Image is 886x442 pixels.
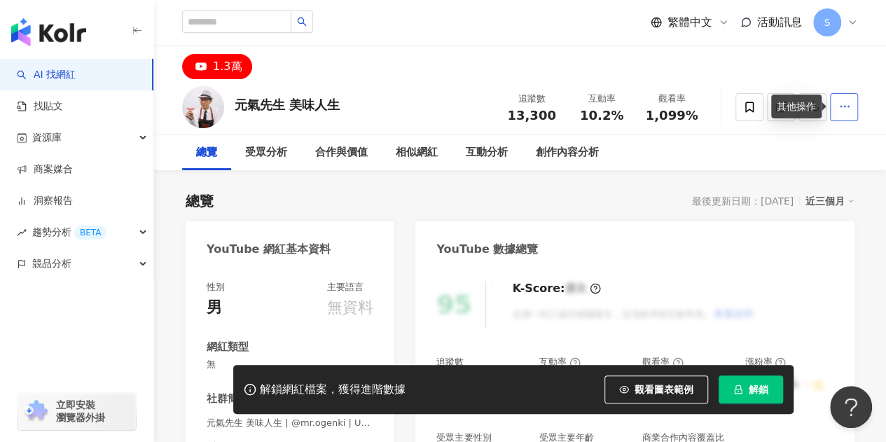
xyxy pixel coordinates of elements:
[74,226,106,240] div: BETA
[692,195,794,207] div: 最後更新日期：[DATE]
[32,122,62,153] span: 資源庫
[207,417,373,429] span: 元氣先生 美味人生 | @mr.ogenki | UCPPP2iue9JJNLvdjfribSkw
[11,18,86,46] img: logo
[22,400,50,422] img: chrome extension
[539,356,581,368] div: 互動率
[207,358,373,371] span: 無
[396,144,438,161] div: 相似網紅
[505,92,558,106] div: 追蹤數
[196,144,217,161] div: 總覽
[17,99,63,113] a: 找貼文
[749,384,768,395] span: 解鎖
[207,340,249,354] div: 網紅類型
[327,281,364,293] div: 主要語言
[315,144,368,161] div: 合作與價值
[18,392,136,430] a: chrome extension立即安裝 瀏覽器外掛
[182,86,224,128] img: KOL Avatar
[536,144,599,161] div: 創作內容分析
[56,399,105,424] span: 立即安裝 瀏覽器外掛
[207,242,331,257] div: YouTube 網紅基本資料
[17,68,76,82] a: searchAI 找網紅
[207,297,222,319] div: 男
[719,375,783,403] button: 解鎖
[182,54,252,79] button: 1.3萬
[213,57,242,76] div: 1.3萬
[297,17,307,27] span: search
[207,281,225,293] div: 性別
[17,228,27,237] span: rise
[235,96,340,113] div: 元氣先生 美味人生
[645,92,698,106] div: 觀看率
[733,385,743,394] span: lock
[824,15,831,30] span: S
[260,382,406,397] div: 解鎖網紅檔案，獲得進階數據
[635,384,693,395] span: 觀看圖表範例
[604,375,708,403] button: 觀看圖表範例
[32,216,106,248] span: 趨勢分析
[805,192,854,210] div: 近三個月
[757,15,802,29] span: 活動訊息
[327,297,373,319] div: 無資料
[32,248,71,279] span: 競品分析
[771,95,822,118] div: 其他操作
[17,163,73,177] a: 商案媒合
[667,15,712,30] span: 繁體中文
[580,109,623,123] span: 10.2%
[507,108,555,123] span: 13,300
[646,109,698,123] span: 1,099%
[745,356,786,368] div: 漲粉率
[436,242,538,257] div: YouTube 數據總覽
[436,356,464,368] div: 追蹤數
[186,191,214,211] div: 總覽
[575,92,628,106] div: 互動率
[512,281,601,296] div: K-Score :
[245,144,287,161] div: 受眾分析
[642,356,684,368] div: 觀看率
[17,194,73,208] a: 洞察報告
[466,144,508,161] div: 互動分析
